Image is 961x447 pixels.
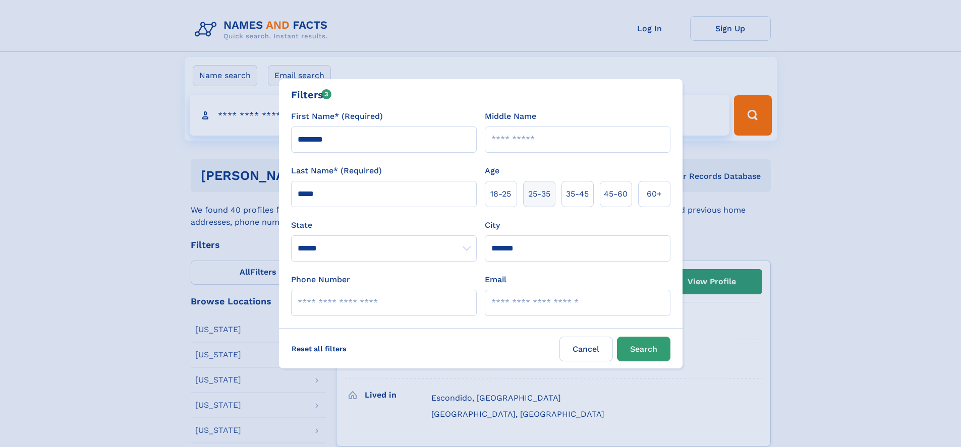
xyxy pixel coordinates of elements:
[485,165,499,177] label: Age
[291,165,382,177] label: Last Name* (Required)
[291,87,332,102] div: Filters
[291,110,383,122] label: First Name* (Required)
[485,274,506,286] label: Email
[485,110,536,122] label: Middle Name
[604,188,628,200] span: 45‑60
[559,337,613,361] label: Cancel
[528,188,550,200] span: 25‑35
[291,274,350,286] label: Phone Number
[485,219,500,231] label: City
[647,188,662,200] span: 60+
[490,188,511,200] span: 18‑25
[285,337,353,361] label: Reset all filters
[291,219,477,231] label: State
[617,337,670,361] button: Search
[566,188,589,200] span: 35‑45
